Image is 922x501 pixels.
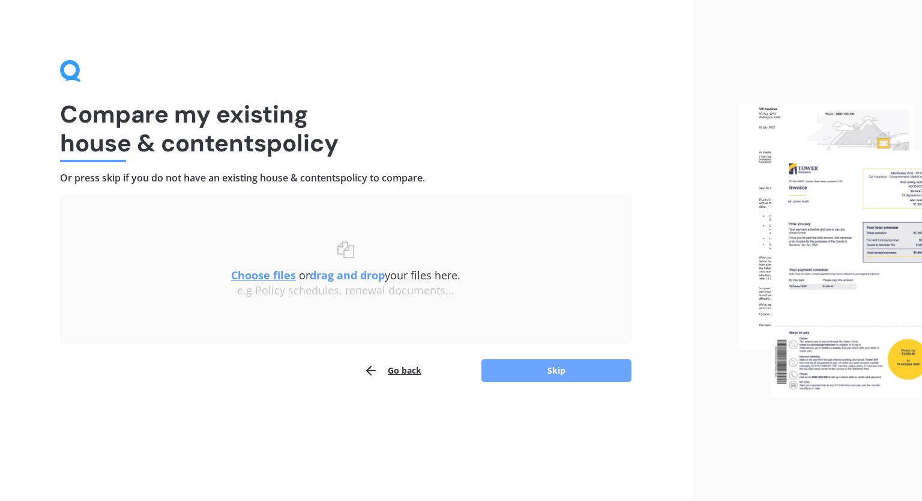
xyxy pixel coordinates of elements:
[60,172,631,184] h4: Or press skip if you do not have an existing house & contents policy to compare.
[231,268,296,282] u: Choose files
[310,268,385,282] b: drag and drop
[364,359,421,383] button: Go back
[60,100,631,157] h1: Compare my existing house & contents policy
[740,103,922,398] img: files.webp
[84,284,607,297] div: e.g Policy schedules, renewal documents...
[481,359,631,382] button: Skip
[231,268,460,282] span: or your files here.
